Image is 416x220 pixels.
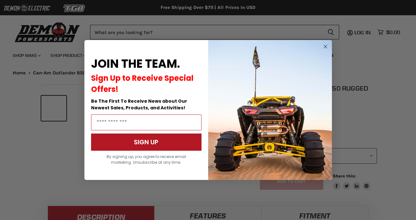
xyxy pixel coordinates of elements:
span: Sign Up to Receive Special Offers! [91,73,194,94]
img: a9095488-b6e7-41ba-879d-588abfab540b.jpeg [208,40,332,180]
button: Close dialog [321,43,329,51]
input: Email Address [91,114,201,130]
span: Be The First To Receive News about Our Newest Sales, Products, and Activities! [91,98,187,111]
span: JOIN THE TEAM. [91,56,180,72]
button: SIGN UP [91,134,201,151]
span: By signing up, you agree to receive email marketing. Unsubscribe at any time. [107,154,186,165]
